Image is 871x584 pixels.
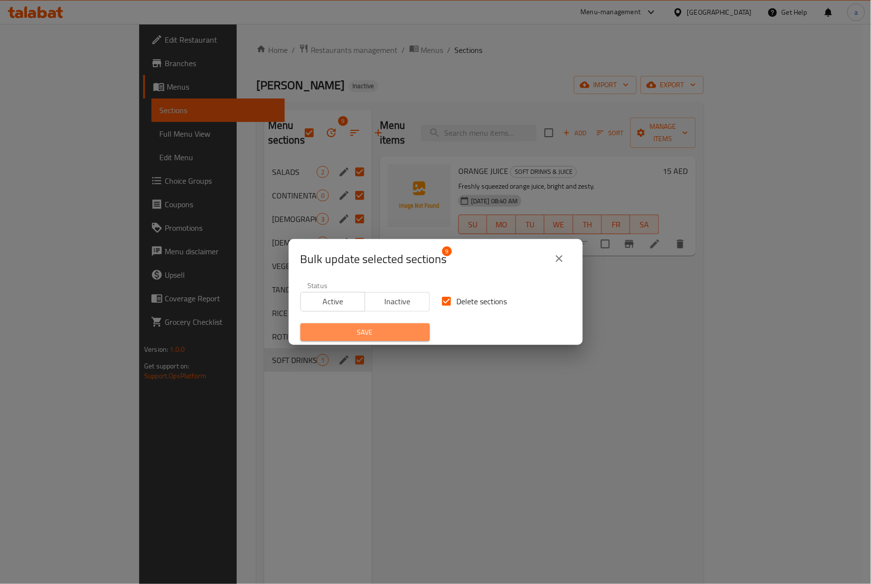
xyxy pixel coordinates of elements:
[300,323,430,341] button: Save
[300,292,366,312] button: Active
[547,247,571,270] button: close
[305,294,362,309] span: Active
[365,292,430,312] button: Inactive
[442,246,452,256] span: 9
[457,295,507,307] span: Delete sections
[369,294,426,309] span: Inactive
[300,251,447,267] span: Selected section count
[308,326,422,339] span: Save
